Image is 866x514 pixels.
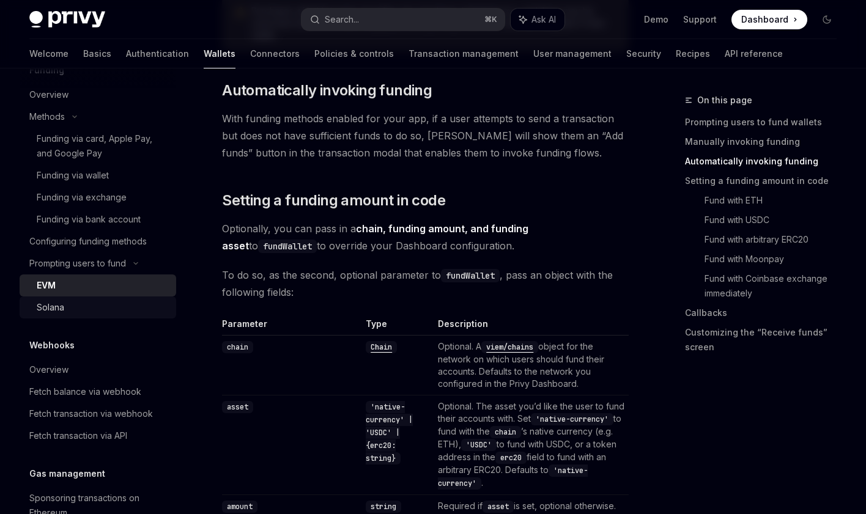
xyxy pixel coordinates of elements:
[20,403,176,425] a: Fetch transaction via webhook
[697,93,752,108] span: On this page
[705,210,846,230] a: Fund with USDC
[685,132,846,152] a: Manually invoking funding
[37,168,109,183] div: Funding via wallet
[683,13,717,26] a: Support
[483,501,514,513] code: asset
[20,296,176,318] a: Solana
[222,401,253,413] code: asset
[20,230,176,252] a: Configuring funding methods
[20,208,176,230] a: Funding via bank account
[705,249,846,269] a: Fund with Moonpay
[433,335,629,395] td: Optional. A object for the network on which users should fund their accounts. Defaults to the net...
[366,501,401,513] code: string
[20,274,176,296] a: EVM
[29,338,75,353] h5: Webhooks
[37,190,127,205] div: Funding via exchange
[29,234,147,249] div: Configuring funding methods
[20,186,176,208] a: Funding via exchange
[731,10,807,29] a: Dashboard
[705,269,846,303] a: Fund with Coinbase exchange immediately
[433,395,629,494] td: Optional. The asset you’d like the user to fund their accounts with. Set to fund with the ’s nati...
[29,109,65,124] div: Methods
[29,362,68,377] div: Overview
[83,39,111,68] a: Basics
[325,12,359,27] div: Search...
[20,381,176,403] a: Fetch balance via webhook
[741,13,788,26] span: Dashboard
[685,112,846,132] a: Prompting users to fund wallets
[433,318,629,336] th: Description
[29,466,105,481] h5: Gas management
[126,39,189,68] a: Authentication
[438,464,588,490] code: 'native-currency'
[29,11,105,28] img: dark logo
[37,212,141,227] div: Funding via bank account
[366,401,413,464] code: 'native-currency' | 'USDC' | {erc20: string}
[29,406,153,421] div: Fetch transaction via webhook
[258,240,317,253] code: fundWallet
[29,87,68,102] div: Overview
[222,501,257,513] code: amount
[685,323,846,357] a: Customizing the “Receive funds” screen
[531,413,613,425] code: 'native-currency'
[29,39,68,68] a: Welcome
[481,341,538,353] code: viem/chains
[37,131,169,161] div: Funding via card, Apple Pay, and Google Pay
[725,39,783,68] a: API reference
[366,341,397,351] a: Chain
[817,10,837,29] button: Toggle dark mode
[20,164,176,186] a: Funding via wallet
[302,9,504,31] button: Search...⌘K
[705,230,846,249] a: Fund with arbitrary ERC20
[676,39,710,68] a: Recipes
[495,452,527,464] code: erc20
[705,191,846,210] a: Fund with ETH
[222,341,253,353] code: chain
[20,425,176,447] a: Fetch transaction via API
[222,191,445,210] span: Setting a funding amount in code
[361,318,433,336] th: Type
[511,9,564,31] button: Ask AI
[461,439,497,451] code: 'USDC'
[222,220,629,254] span: Optionally, you can pass in a to to override your Dashboard configuration.
[222,222,528,252] strong: chain, funding amount, and funding asset
[20,359,176,381] a: Overview
[441,269,500,282] code: fundWallet
[37,300,64,315] div: Solana
[29,428,127,443] div: Fetch transaction via API
[20,128,176,164] a: Funding via card, Apple Pay, and Google Pay
[490,426,521,438] code: chain
[531,13,556,26] span: Ask AI
[685,171,846,191] a: Setting a funding amount in code
[481,341,538,351] a: viem/chains
[222,266,629,301] span: To do so, as the second, optional parameter to , pass an object with the following fields:
[685,152,846,171] a: Automatically invoking funding
[29,256,126,271] div: Prompting users to fund
[484,15,497,24] span: ⌘ K
[366,341,397,353] code: Chain
[204,39,235,68] a: Wallets
[644,13,668,26] a: Demo
[314,39,394,68] a: Policies & controls
[222,81,432,100] span: Automatically invoking funding
[250,39,300,68] a: Connectors
[29,384,141,399] div: Fetch balance via webhook
[20,84,176,106] a: Overview
[222,318,361,336] th: Parameter
[37,278,56,293] div: EVM
[533,39,612,68] a: User management
[626,39,661,68] a: Security
[409,39,519,68] a: Transaction management
[222,110,629,161] span: With funding methods enabled for your app, if a user attempts to send a transaction but does not ...
[685,303,846,323] a: Callbacks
